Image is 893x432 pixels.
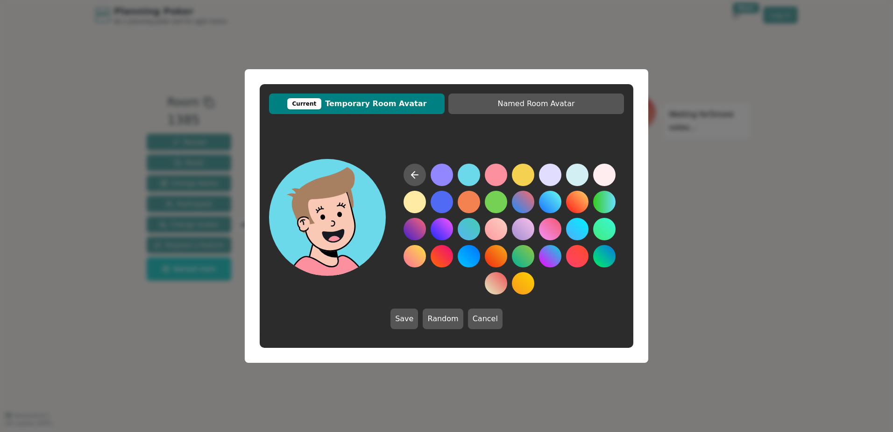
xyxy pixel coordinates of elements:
span: Temporary Room Avatar [274,98,440,109]
span: Named Room Avatar [453,98,619,109]
button: Cancel [468,309,503,329]
button: CurrentTemporary Room Avatar [269,94,445,114]
button: Named Room Avatar [448,94,624,114]
div: Current [287,98,322,109]
button: Random [423,309,463,329]
button: Save [390,309,418,329]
